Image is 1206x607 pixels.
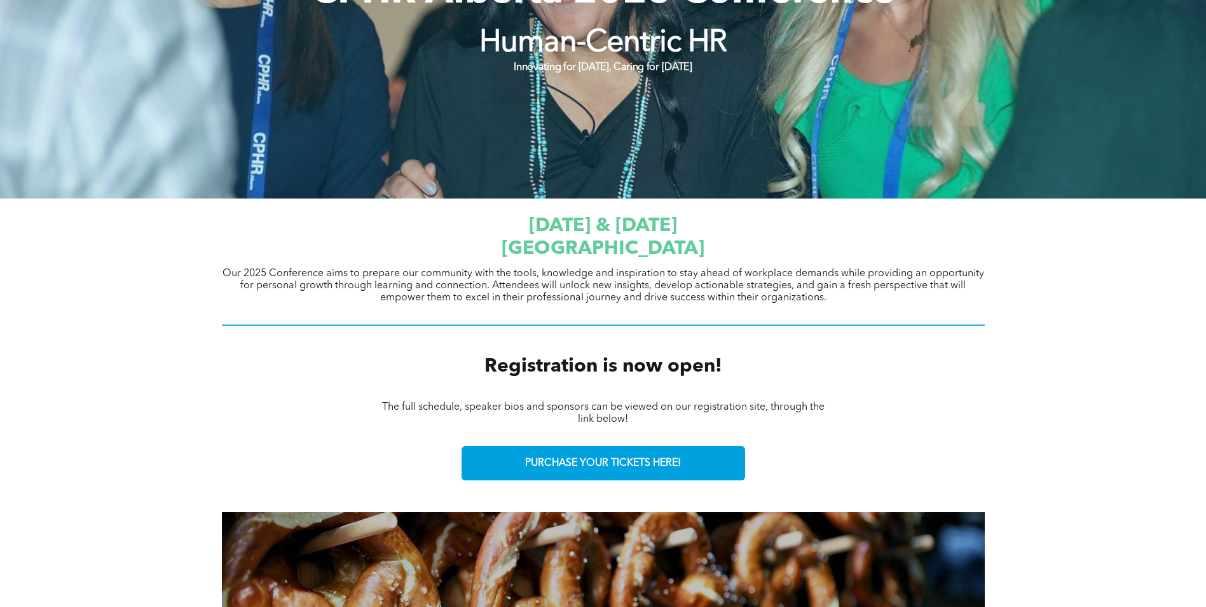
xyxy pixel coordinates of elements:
[525,457,681,470] span: PURCHASE YOUR TICKETS HERE!
[502,239,704,258] span: [GEOGRAPHIC_DATA]
[514,62,692,73] strong: Innovating for [DATE], Caring for [DATE]
[382,402,825,424] span: The full schedule, speaker bios and sponsors can be viewed on our registration site, through the ...
[462,446,745,480] a: PURCHASE YOUR TICKETS HERE!
[529,216,677,235] span: [DATE] & [DATE]
[479,28,727,59] strong: Human-Centric HR
[484,357,722,376] span: Registration is now open!
[223,269,984,303] span: Our 2025 Conference aims to prepare our community with the tools, knowledge and inspiration to st...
